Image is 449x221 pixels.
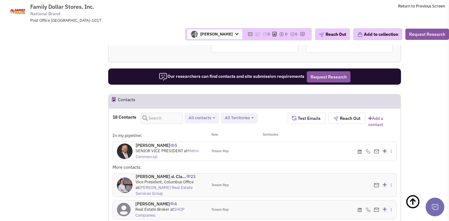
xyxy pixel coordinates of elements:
[136,148,199,159] a: Metro Commercial
[319,32,324,37] img: plane.png
[117,143,133,159] img: 9aOglRHUMkGTBdFOF7EcSg.jpeg
[295,31,297,37] span: 0
[113,114,136,120] h4: 18 Contacts
[268,31,270,37] span: 0
[368,115,397,128] a: Add a contact
[398,3,445,9] a: Return to Previous Screen
[136,143,203,148] h4: [PERSON_NAME]
[113,132,207,139] div: In my pipeline:
[223,115,256,121] button: All Territories
[135,207,185,218] span: at
[159,73,304,79] span: Our researchers can find contacts and site submission requirements
[255,32,260,37] img: icon-note.png
[136,185,193,196] span: at
[211,207,229,212] span: Tenant Rep
[141,113,183,124] input: Search
[30,3,94,10] span: Family Dollar Stores, Inc.
[135,207,185,218] a: SHOP Companies
[187,29,242,39] span: [PERSON_NAME]
[366,207,371,212] img: icon-phone.png
[135,207,169,212] span: Real Estate Broker
[328,113,365,124] button: Reach Out
[207,132,255,139] div: Role
[117,177,133,193] img: F3UVAENxlUGetrUUCLVxaA.jpg
[170,196,177,207] span: 4
[136,185,193,196] a: [PERSON_NAME] Real Estate Services Group
[285,31,287,37] span: 0
[225,115,250,120] span: All Territories
[279,32,284,37] img: icon-dealamount.png
[30,18,193,24] div: Post Office [GEOGRAPHIC_DATA]-1017
[170,144,175,147] img: icon-UserInteraction.png
[170,138,177,148] span: 5
[118,94,135,108] h2: Contacts
[159,73,167,81] img: icon-researcher-20.png
[405,29,449,40] button: Request Research
[357,32,363,37] img: icon-collection-lavender.png
[366,149,371,154] img: icon-phone.png
[374,183,379,187] img: Email%20Icon.png
[297,115,321,121] span: Test Emails
[186,175,191,178] img: icon-UserInteraction.png
[135,201,203,207] h4: [PERSON_NAME]
[374,208,379,212] img: Email%20Icon.png
[287,113,326,124] button: Test Emails
[211,149,229,154] span: Tenant Rep
[187,115,217,121] button: All contacts
[333,116,338,121] img: plane.png
[136,174,203,179] h4: [PERSON_NAME] d. Cla...
[30,11,60,17] span: National Brand
[307,71,350,82] button: Request Research
[170,202,174,205] img: icon-UserInteraction.png
[315,28,350,40] button: Reach Out
[300,32,305,37] img: research-icon.png
[263,32,268,37] img: icon-email-active-16.png
[186,169,196,179] span: 23
[211,183,229,188] span: Tenant Rep
[136,179,194,185] span: Vice President, Columbus Office
[113,164,207,170] div: More contacts:
[136,148,183,153] span: SENIOR VICE PRESIDENT
[374,149,379,153] img: Email%20Icon.png
[189,115,211,120] span: All contacts
[353,28,402,40] button: Add to collection
[191,31,198,38] img: NLj4BdgTlESKGCbmEPFDQg.png
[254,132,302,139] div: Territories
[136,148,199,159] span: at
[290,32,295,37] img: TaskCount.png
